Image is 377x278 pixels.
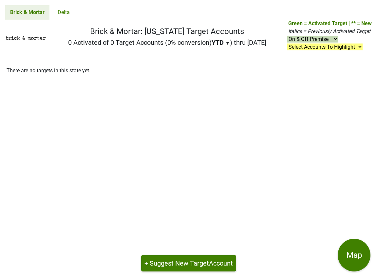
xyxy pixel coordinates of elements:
img: Brick & Mortar [5,36,46,40]
span: ▼ [225,40,230,46]
p: There are no targets in this state yet. [5,67,92,75]
h1: Brick & Mortar: [US_STATE] Target Accounts [68,27,267,36]
button: Map [338,239,370,271]
span: Italics = Previously Activated Target [288,28,370,34]
a: Brick & Mortar [5,5,49,20]
span: Green = Activated Target | ** = New [288,20,372,26]
span: YTD [212,39,224,46]
span: Account [209,259,233,267]
a: Delta [53,5,75,20]
button: + Suggest New TargetAccount [141,255,236,271]
h2: 0 Activated of 0 Target Accounts (0% conversion) ) thru [DATE] [68,39,267,46]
